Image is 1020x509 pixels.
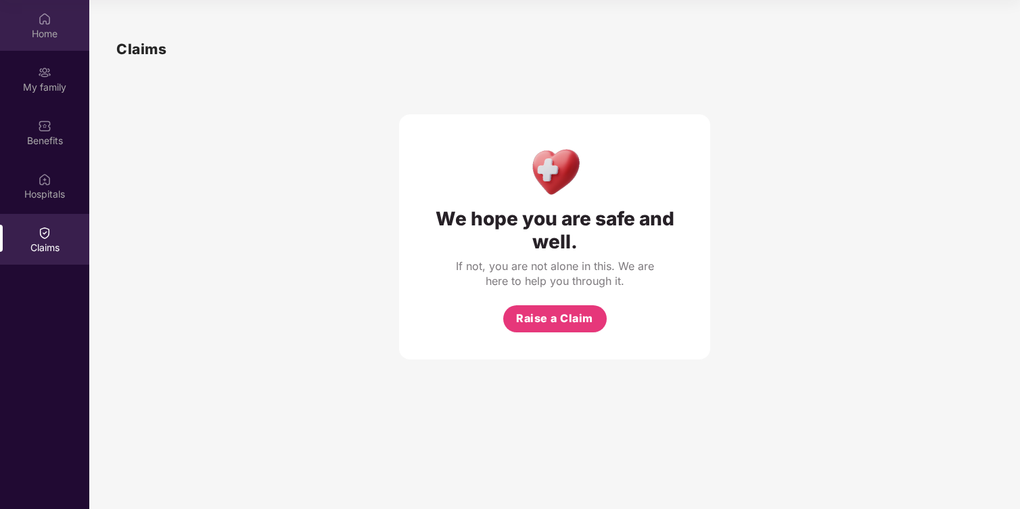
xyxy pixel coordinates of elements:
img: svg+xml;base64,PHN2ZyBpZD0iQ2xhaW0iIHhtbG5zPSJodHRwOi8vd3d3LnczLm9yZy8yMDAwL3N2ZyIgd2lkdGg9IjIwIi... [38,226,51,240]
button: Raise a Claim [503,305,607,332]
img: svg+xml;base64,PHN2ZyBpZD0iSG9tZSIgeG1sbnM9Imh0dHA6Ly93d3cudzMub3JnLzIwMDAvc3ZnIiB3aWR0aD0iMjAiIG... [38,12,51,26]
h1: Claims [116,38,166,60]
div: If not, you are not alone in this. We are here to help you through it. [453,259,656,288]
span: Raise a Claim [516,310,593,327]
img: svg+xml;base64,PHN2ZyB3aWR0aD0iMjAiIGhlaWdodD0iMjAiIHZpZXdCb3g9IjAgMCAyMCAyMCIgZmlsbD0ibm9uZSIgeG... [38,66,51,79]
img: svg+xml;base64,PHN2ZyBpZD0iSG9zcGl0YWxzIiB4bWxucz0iaHR0cDovL3d3dy53My5vcmcvMjAwMC9zdmciIHdpZHRoPS... [38,173,51,186]
img: svg+xml;base64,PHN2ZyBpZD0iQmVuZWZpdHMiIHhtbG5zPSJodHRwOi8vd3d3LnczLm9yZy8yMDAwL3N2ZyIgd2lkdGg9Ij... [38,119,51,133]
div: We hope you are safe and well. [426,207,683,253]
img: Health Care [526,141,584,200]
